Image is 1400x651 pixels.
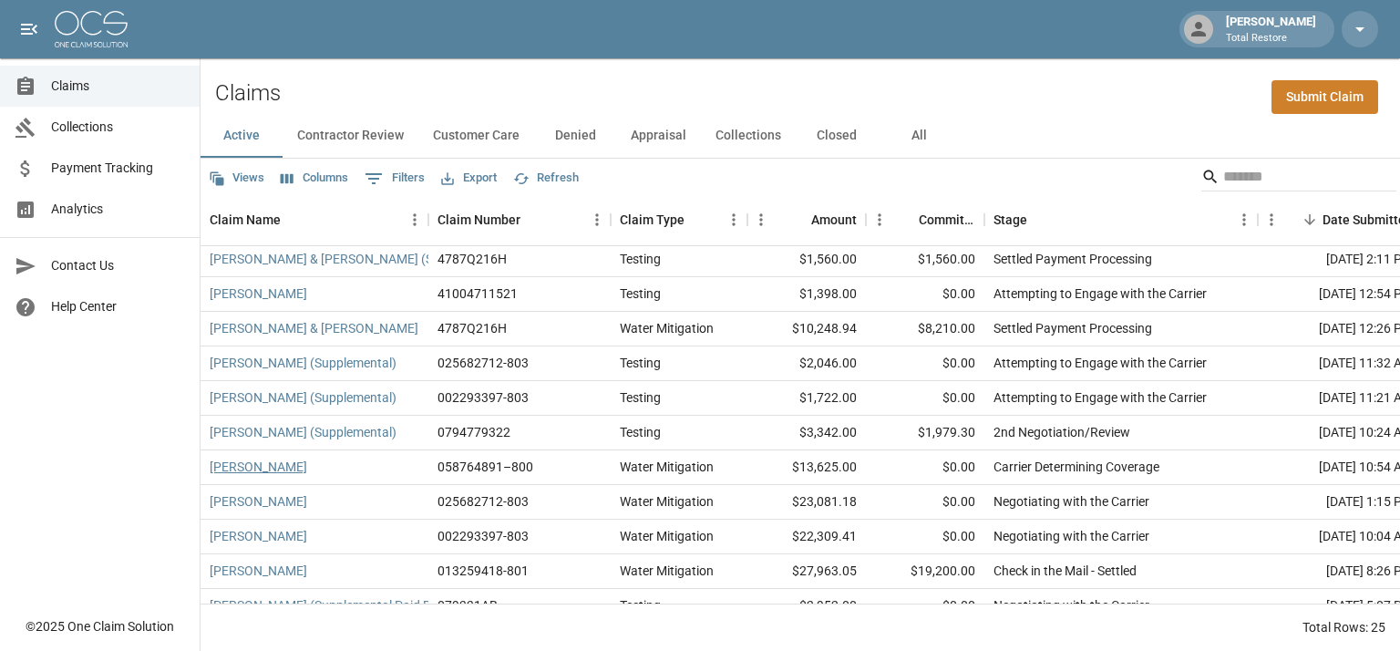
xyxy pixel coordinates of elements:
div: Water Mitigation [620,319,714,337]
button: Views [204,164,269,192]
div: Settled Payment Processing [993,319,1152,337]
div: Settled Payment Processing [993,250,1152,268]
div: Claim Number [437,194,520,245]
div: $0.00 [866,277,984,312]
div: Stage [984,194,1258,245]
div: $1,979.30 [866,416,984,450]
div: $0.00 [866,520,984,554]
a: [PERSON_NAME] [210,527,307,545]
div: Testing [620,388,661,407]
button: Active [201,114,283,158]
div: Attempting to Engage with the Carrier [993,284,1207,303]
button: Sort [281,207,306,232]
span: Claims [51,77,185,96]
div: $23,081.18 [747,485,866,520]
div: Negotiating with the Carrier [993,527,1149,545]
div: Committed Amount [919,194,975,245]
div: Water Mitigation [620,527,714,545]
img: ocs-logo-white-transparent.png [55,11,128,47]
button: Sort [520,207,546,232]
div: Testing [620,284,661,303]
div: $13,625.00 [747,450,866,485]
div: 002293397-803 [437,388,529,407]
div: Claim Type [620,194,685,245]
a: [PERSON_NAME] (Supplemental) [210,354,396,372]
button: Show filters [360,164,429,193]
div: Claim Type [611,194,747,245]
span: Help Center [51,297,185,316]
div: 002293397-803 [437,527,529,545]
div: Attempting to Engage with the Carrier [993,354,1207,372]
button: Menu [866,206,893,233]
div: Claim Number [428,194,611,245]
button: Sort [1027,207,1053,232]
button: Export [437,164,501,192]
button: Select columns [276,164,353,192]
div: $0.00 [866,485,984,520]
div: Negotiating with the Carrier [993,596,1149,615]
div: $8,210.00 [866,312,984,346]
div: 058764891–800 [437,458,533,476]
a: [PERSON_NAME] [210,492,307,511]
div: $2,952.00 [747,589,866,624]
div: Claim Name [210,194,281,245]
div: Water Mitigation [620,562,714,580]
span: Contact Us [51,256,185,275]
div: Committed Amount [866,194,984,245]
div: 025682712-803 [437,354,529,372]
div: 4787Q216H [437,250,507,268]
button: Appraisal [616,114,701,158]
span: Payment Tracking [51,159,185,178]
h2: Claims [215,80,281,107]
a: [PERSON_NAME] & [PERSON_NAME] (Supplemental) [210,250,508,268]
div: $10,248.94 [747,312,866,346]
span: Analytics [51,200,185,219]
div: Total Rows: 25 [1302,618,1385,636]
button: Menu [1230,206,1258,233]
div: Amount [811,194,857,245]
div: 2nd Negotiation/Review [993,423,1130,441]
p: Total Restore [1226,31,1316,46]
div: Testing [620,596,661,615]
div: $0.00 [866,589,984,624]
div: 0794779322 [437,423,510,441]
button: Menu [747,206,775,233]
a: [PERSON_NAME] (Supplemental) [210,423,396,441]
div: $0.00 [866,450,984,485]
div: $1,560.00 [866,243,984,277]
div: 013259418-801 [437,562,529,580]
div: 4787Q216H [437,319,507,337]
button: Denied [534,114,616,158]
div: Check in the Mail - Settled [993,562,1137,580]
div: Amount [747,194,866,245]
div: $27,963.05 [747,554,866,589]
a: [PERSON_NAME] (Supplemental) [210,388,396,407]
button: open drawer [11,11,47,47]
a: [PERSON_NAME] (Supplemental Paid Bill) [210,596,444,615]
button: Menu [720,206,747,233]
button: Menu [401,206,428,233]
div: Attempting to Engage with the Carrier [993,388,1207,407]
button: Refresh [509,164,583,192]
a: [PERSON_NAME] [210,284,307,303]
a: [PERSON_NAME] & [PERSON_NAME] [210,319,418,337]
div: Search [1201,162,1396,195]
div: $3,342.00 [747,416,866,450]
button: Sort [786,207,811,232]
div: Negotiating with the Carrier [993,492,1149,511]
span: Collections [51,118,185,137]
div: Water Mitigation [620,492,714,511]
div: Testing [620,423,661,441]
a: [PERSON_NAME] [210,458,307,476]
div: [PERSON_NAME] [1219,13,1323,46]
div: © 2025 One Claim Solution [26,617,174,635]
button: Customer Care [418,114,534,158]
div: $22,309.41 [747,520,866,554]
button: Sort [893,207,919,232]
button: Collections [701,114,796,158]
div: $0.00 [866,346,984,381]
button: Contractor Review [283,114,418,158]
div: 025682712-803 [437,492,529,511]
a: [PERSON_NAME] [210,562,307,580]
div: Testing [620,354,661,372]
